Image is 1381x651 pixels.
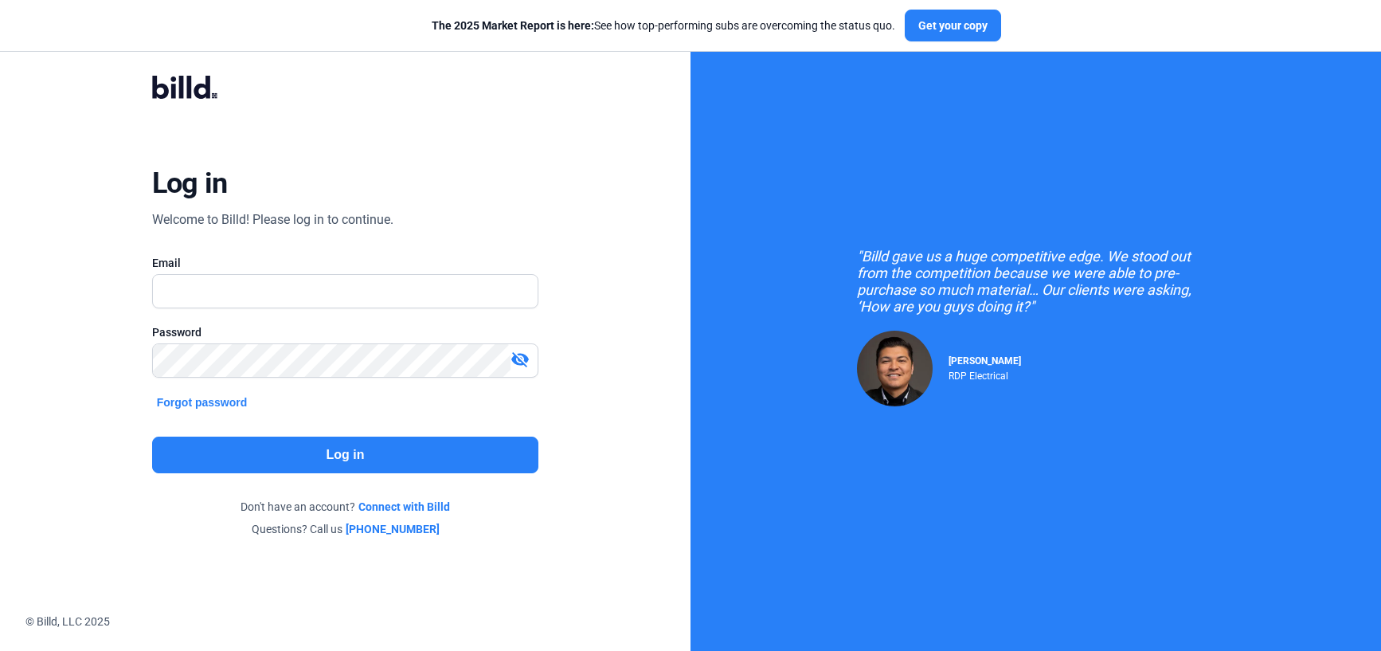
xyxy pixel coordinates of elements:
button: Forgot password [152,394,252,411]
span: The 2025 Market Report is here: [432,19,594,32]
div: Questions? Call us [152,521,539,537]
img: Raul Pacheco [857,331,933,406]
div: Welcome to Billd! Please log in to continue. [152,210,393,229]
a: [PHONE_NUMBER] [346,521,440,537]
div: Password [152,324,539,340]
div: Don't have an account? [152,499,539,515]
div: RDP Electrical [949,367,1021,382]
div: Log in [152,166,228,201]
mat-icon: visibility_off [511,350,530,369]
button: Log in [152,437,539,473]
div: See how top-performing subs are overcoming the status quo. [432,18,895,33]
span: [PERSON_NAME] [949,355,1021,367]
button: Get your copy [905,10,1001,41]
div: "Billd gave us a huge competitive edge. We stood out from the competition because we were able to... [857,248,1215,315]
a: Connect with Billd [358,499,450,515]
div: Email [152,255,539,271]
